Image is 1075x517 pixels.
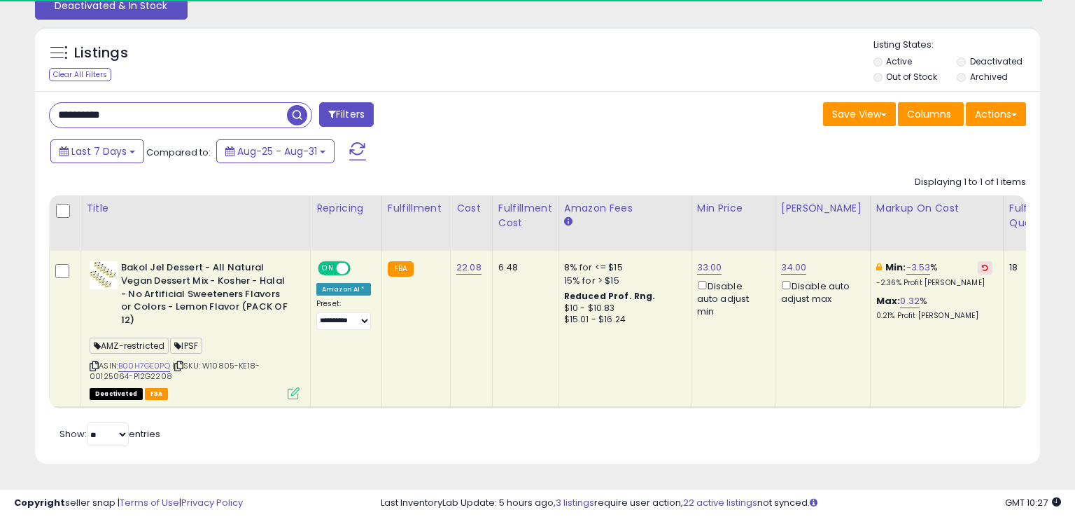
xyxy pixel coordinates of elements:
[781,201,864,216] div: [PERSON_NAME]
[49,68,111,81] div: Clear All Filters
[1009,261,1053,274] div: 18
[121,261,291,330] b: Bakol Jel Dessert - All Natural Vegan Dessert Mix - Kosher - Halal - No Artificial Sweeteners Fla...
[823,102,896,126] button: Save View
[564,303,680,315] div: $10 - $10.83
[697,278,764,319] div: Disable auto adjust min
[90,360,260,381] span: | SKU: W10805-KE18-00125064-P12G2208
[316,201,376,216] div: Repricing
[873,39,1041,52] p: Listing States:
[319,263,337,275] span: ON
[564,314,680,326] div: $15.01 - $16.24
[564,201,685,216] div: Amazon Fees
[907,107,951,121] span: Columns
[876,295,992,321] div: %
[898,102,964,126] button: Columns
[564,290,656,302] b: Reduced Prof. Rng.
[59,427,160,441] span: Show: entries
[876,311,992,321] p: 0.21% Profit [PERSON_NAME]
[915,176,1026,189] div: Displaying 1 to 1 of 1 items
[970,71,1008,83] label: Archived
[14,497,243,510] div: seller snap | |
[90,388,143,400] span: All listings that are unavailable for purchase on Amazon for any reason other than out-of-stock
[876,261,992,287] div: %
[71,144,127,158] span: Last 7 Days
[86,201,304,216] div: Title
[876,294,901,308] b: Max:
[316,299,371,331] div: Preset:
[388,201,444,216] div: Fulfillment
[388,261,414,277] small: FBA
[145,388,169,400] span: FBA
[885,261,906,274] b: Min:
[1005,496,1061,509] span: 2025-09-8 10:27 GMT
[316,283,371,296] div: Amazon AI *
[456,261,482,275] a: 22.08
[498,261,547,274] div: 6.48
[118,360,170,372] a: B00H7GE0PQ
[90,338,169,354] span: AMZ-restricted
[120,496,179,509] a: Terms of Use
[886,55,912,67] label: Active
[564,275,680,287] div: 15% for > $15
[319,102,374,127] button: Filters
[216,139,335,163] button: Aug-25 - Aug-31
[781,278,859,305] div: Disable auto adjust max
[683,496,757,509] a: 22 active listings
[870,195,1003,251] th: The percentage added to the cost of goods (COGS) that forms the calculator for Min & Max prices.
[876,201,997,216] div: Markup on Cost
[966,102,1026,126] button: Actions
[970,55,1023,67] label: Deactivated
[564,261,680,274] div: 8% for <= $15
[90,261,300,398] div: ASIN:
[556,496,594,509] a: 3 listings
[90,261,118,289] img: 41onZrNyeFL._SL40_.jpg
[781,261,807,275] a: 34.00
[456,201,486,216] div: Cost
[876,278,992,288] p: -2.36% Profit [PERSON_NAME]
[349,263,371,275] span: OFF
[74,43,128,63] h5: Listings
[1009,201,1058,230] div: Fulfillable Quantity
[697,261,722,275] a: 33.00
[14,496,65,509] strong: Copyright
[498,201,552,230] div: Fulfillment Cost
[181,496,243,509] a: Privacy Policy
[886,71,937,83] label: Out of Stock
[50,139,144,163] button: Last 7 Days
[381,497,1061,510] div: Last InventoryLab Update: 5 hours ago, require user action, not synced.
[237,144,317,158] span: Aug-25 - Aug-31
[697,201,769,216] div: Min Price
[906,261,931,275] a: -3.53
[170,338,202,354] span: IPSF
[900,294,920,308] a: 0.32
[564,216,572,228] small: Amazon Fees.
[146,146,211,159] span: Compared to:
